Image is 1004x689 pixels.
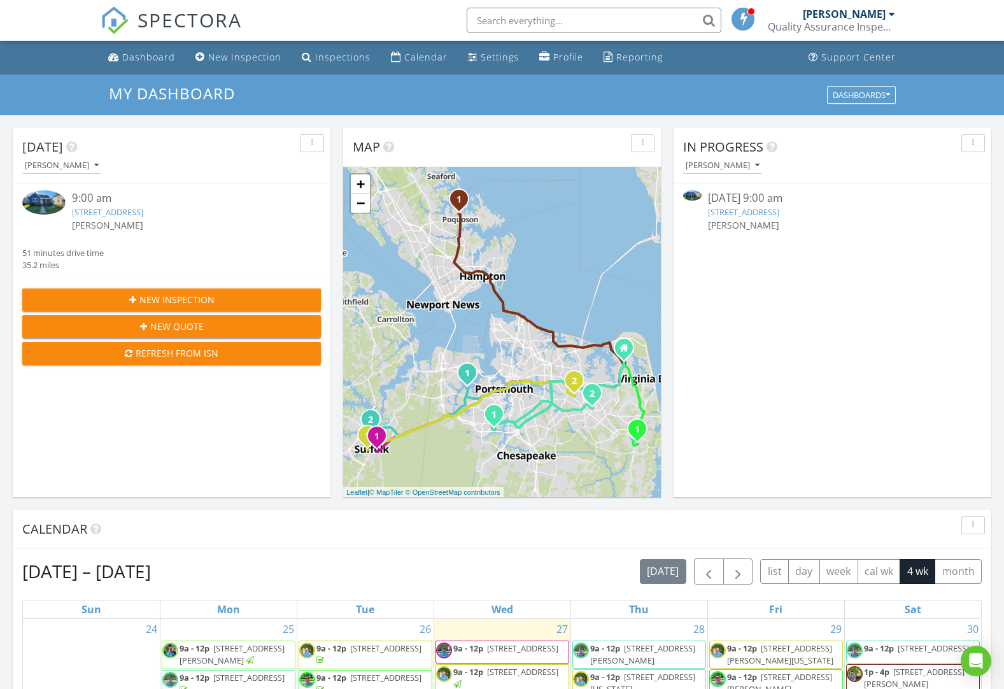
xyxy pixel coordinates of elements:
span: 9a - 12p [727,643,757,654]
span: [STREET_ADDRESS][PERSON_NAME][US_STATE] [727,643,833,666]
div: [DATE] 9:00 am [708,190,957,206]
h2: [DATE] – [DATE] [22,558,151,584]
a: Inspections [297,46,376,69]
span: Calendar [22,520,87,537]
a: Go to August 30, 2025 [965,619,981,639]
div: 4846 Kempsville Greens Parkway #404, Virginia Beach, VA 23462 [574,380,582,388]
a: Calendar [386,46,453,69]
a: Dashboard [103,46,180,69]
img: kemp.jpg [573,671,589,687]
a: 9a - 12p [STREET_ADDRESS][PERSON_NAME] [162,641,295,669]
a: Tuesday [353,600,377,618]
div: 301 Linden Ave, Suffolk, VA 23434 [367,435,375,443]
span: 9a - 12p [180,643,209,654]
div: Inspections [315,51,371,63]
button: Previous [694,558,724,585]
a: Go to August 29, 2025 [828,619,844,639]
a: Thursday [626,600,651,618]
div: Profile [553,51,583,63]
span: [STREET_ADDRESS][PERSON_NAME] [180,643,285,666]
div: 9:00 am [72,190,296,206]
a: 9a - 12p [STREET_ADDRESS] [453,643,560,654]
div: 106 Edgewood Ave, Suffolk, VA 23434 [371,419,378,427]
span: New Quote [150,320,204,333]
img: kemp.jpg [436,666,452,682]
div: 51 minutes drive time [22,247,104,259]
span: 9a - 12p [590,643,620,654]
span: 9a - 12p [180,672,209,683]
span: 9a - 12p [590,671,620,683]
a: SPECTORA [101,17,242,44]
a: [STREET_ADDRESS] [708,206,779,218]
img: renderedi.jpg [573,643,589,658]
img: kemp.jpg [710,643,726,658]
span: SPECTORA [138,6,242,33]
div: [PERSON_NAME] [25,161,99,170]
button: New Inspection [22,288,321,311]
i: 1 [365,432,370,441]
div: Support Center [821,51,896,63]
div: | [343,487,504,498]
a: Go to August 25, 2025 [280,619,297,639]
input: Search everything... [467,8,721,33]
button: day [788,559,820,584]
i: 1 [635,425,640,434]
span: [STREET_ADDRESS] [487,666,558,678]
div: 50 W Wainwright Dr, Poquoson, VA 23662 [459,199,467,206]
div: 1916 Benecia Dr, Virginia Beach, VA 23456 [637,429,645,436]
a: Go to August 28, 2025 [691,619,707,639]
span: [STREET_ADDRESS] [350,643,421,654]
span: [DATE] [22,138,63,155]
div: Quality Assurance Inspections LLC. [768,20,895,33]
button: Dashboards [827,86,896,104]
a: 9a - 12p [STREET_ADDRESS] [864,643,971,654]
img: brennon.jpg [847,666,863,682]
button: week [819,559,858,584]
a: © MapTiler [369,488,404,496]
a: Leaflet [346,488,367,496]
img: kennycrop.jpg [436,643,452,658]
span: [STREET_ADDRESS] [487,643,558,654]
span: 9a - 12p [316,672,346,683]
div: [PERSON_NAME] [803,8,886,20]
span: In Progress [683,138,763,155]
div: 102 Windsor Rd, Portsmouth, VA 23701 [467,373,475,380]
a: © OpenStreetMap contributors [406,488,500,496]
div: 1340 N. Great Neck Rd #1272-176, Virginia Beach VA 23454 [624,348,632,355]
a: 9a - 12p [STREET_ADDRESS] [846,641,980,664]
div: Calendar [404,51,448,63]
i: 2 [368,416,373,425]
i: 1 [491,411,497,420]
a: Saturday [902,600,924,618]
div: Dashboards [833,90,890,99]
a: Zoom out [351,194,370,213]
span: [STREET_ADDRESS] [898,643,969,654]
a: 9a - 12p [STREET_ADDRESS] [435,641,569,664]
span: New Inspection [139,293,215,306]
a: 9a - 12p [STREET_ADDRESS] [316,643,421,666]
span: 9a - 12p [316,643,346,654]
div: New Inspection [208,51,281,63]
span: My Dashboard [109,83,235,104]
a: Support Center [803,46,901,69]
img: 9356507%2Fcover_photos%2FpUqLCt7YWKz7oA2w9Ovk%2Fsmall.jpg [22,190,66,215]
a: Go to August 24, 2025 [143,619,160,639]
img: tobeycrop.jpg [299,672,315,688]
span: 9a - 12p [453,643,483,654]
a: [STREET_ADDRESS] [72,206,143,218]
div: [PERSON_NAME] [686,161,760,170]
i: 1 [374,432,379,441]
span: [PERSON_NAME] [708,219,779,231]
button: Refresh from ISN [22,342,321,365]
button: Next [723,558,753,585]
a: Friday [767,600,785,618]
button: 4 wk [900,559,935,584]
img: renderedi.jpg [162,672,178,688]
a: Go to August 26, 2025 [417,619,434,639]
a: Sunday [79,600,104,618]
img: 9356507%2Fcover_photos%2FpUqLCt7YWKz7oA2w9Ovk%2Fsmall.jpg [683,190,702,201]
button: [PERSON_NAME] [683,157,762,174]
a: Zoom in [351,174,370,194]
span: 9a - 12p [864,643,894,654]
div: Reporting [616,51,663,63]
